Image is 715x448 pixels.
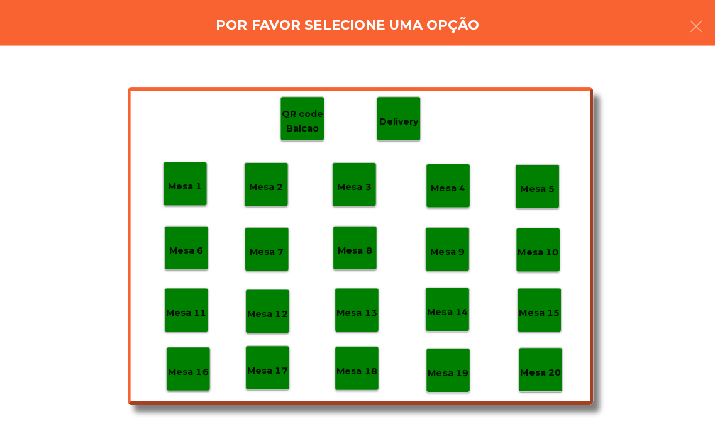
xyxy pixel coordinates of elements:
p: QR code Balcao [279,106,321,135]
p: Mesa 6 [168,242,202,256]
p: Mesa 14 [424,303,464,317]
p: Mesa 1 [167,178,201,193]
p: Delivery [376,113,415,128]
p: Mesa 18 [334,361,374,376]
p: Mesa 15 [515,303,555,318]
p: Mesa 16 [167,362,207,376]
p: Mesa 9 [427,243,461,257]
p: Mesa 2 [247,179,281,193]
p: Mesa 20 [516,362,557,377]
p: Mesa 12 [245,305,285,319]
p: Mesa 3 [335,179,369,193]
h4: Por favor selecione uma opção [214,16,476,35]
p: Mesa 7 [248,243,282,257]
p: Mesa 8 [335,242,369,256]
p: Mesa 10 [514,244,554,258]
p: Mesa 4 [428,180,462,194]
p: Mesa 5 [516,181,550,195]
p: Mesa 11 [165,303,205,318]
p: Mesa 17 [245,361,285,375]
p: Mesa 13 [334,303,374,318]
p: Mesa 19 [424,363,465,378]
